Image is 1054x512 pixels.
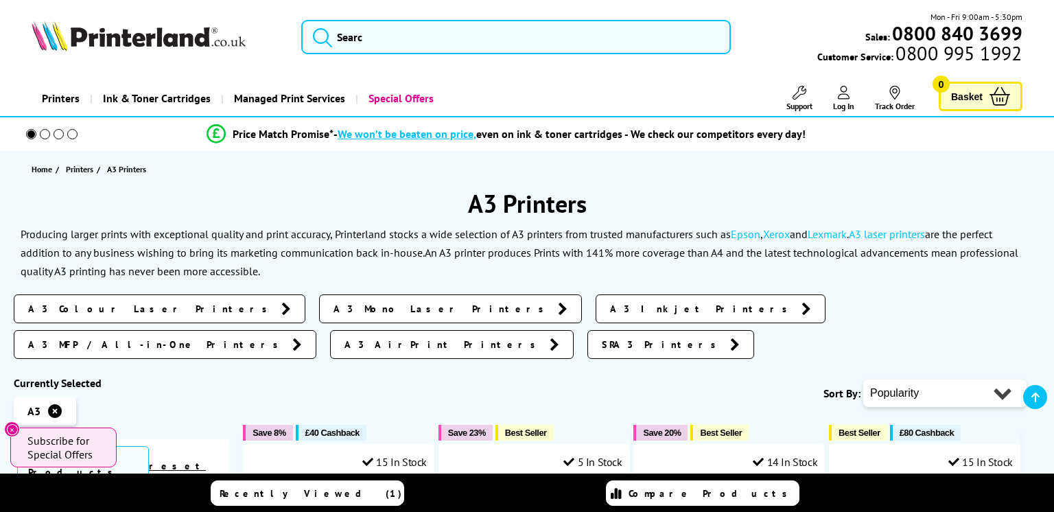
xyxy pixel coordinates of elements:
a: Log In [833,86,854,111]
button: £40 Cashback [296,425,366,441]
button: £80 Cashback [890,425,961,441]
a: Epson [731,227,760,241]
span: A3 Printers [107,164,146,174]
span: Printers [66,162,93,176]
span: SRA3 Printers [602,338,723,351]
a: A3 Mono Laser Printers [319,294,582,323]
div: 14 In Stock [753,455,817,469]
span: A3 Inkjet Printers [610,302,795,316]
a: A3 Colour Laser Printers [14,294,305,323]
input: Searc [301,20,731,54]
span: Customer Service: [817,47,1022,63]
a: Track Order [875,86,915,111]
span: Save 20% [643,428,681,438]
a: reset filters [149,460,213,486]
a: Printers [66,162,97,176]
span: Recently Viewed (1) [220,487,402,500]
a: A3 MFP / All-in-One Printers [14,330,316,359]
a: SRA3 Printers [587,330,754,359]
p: An A3 printer produces Prints with 141% more coverage than A4 and the latest technological advanc... [21,246,1018,278]
span: £40 Cashback [305,428,360,438]
span: Mon - Fri 9:00am - 5:30pm [930,10,1022,23]
a: Lexmark [808,227,847,241]
span: £80 Cashback [900,428,954,438]
a: Ink & Toner Cartridges [90,81,221,116]
span: A3 AirPrint Printers [344,338,543,351]
span: 0800 995 1992 [893,47,1022,60]
a: Compare Products [606,480,799,506]
span: Save 23% [448,428,486,438]
a: Recently Viewed (1) [211,480,404,506]
b: 0800 840 3699 [892,21,1022,46]
span: A3 MFP / All-in-One Printers [28,338,285,351]
span: Best Seller [700,428,742,438]
span: We won’t be beaten on price, [338,127,476,141]
span: Subscribe for Special Offers [27,434,103,461]
span: Compare Products [629,487,795,500]
button: Save 8% [243,425,292,441]
div: Currently Selected [14,376,229,390]
a: Home [32,162,56,176]
li: modal_Promise [7,122,1005,146]
a: Printerland Logo [32,21,284,54]
span: Best Seller [505,428,547,438]
a: 0800 840 3699 [890,27,1022,40]
div: 5 In Stock [563,455,622,469]
a: Special Offers [355,81,444,116]
div: 15 In Stock [948,455,1013,469]
span: Sales: [865,30,890,43]
a: Basket 0 [939,82,1022,111]
button: Save 23% [438,425,493,441]
img: Printerland Logo [32,21,246,51]
span: Log In [833,101,854,111]
span: Basket [951,87,983,106]
a: Xerox [763,227,790,241]
a: Printers [32,81,90,116]
span: A3 [27,404,40,418]
button: Close [4,421,20,437]
a: Support [786,86,812,111]
span: Price Match Promise* [233,127,333,141]
span: 172 Products Found [17,446,149,498]
span: Save 8% [253,428,285,438]
a: A3 Inkjet Printers [596,294,825,323]
span: Best Seller [839,428,880,438]
div: - even on ink & toner cartridges - We check our competitors every day! [333,127,806,141]
button: Best Seller [690,425,749,441]
span: Ink & Toner Cartridges [103,81,211,116]
span: A3 Colour Laser Printers [28,302,274,316]
p: Producing larger prints with exceptional quality and print accuracy, Printerland stocks a wide se... [21,227,992,259]
span: Support [786,101,812,111]
div: 15 In Stock [362,455,427,469]
a: A3 AirPrint Printers [330,330,574,359]
button: Best Seller [829,425,887,441]
span: A3 Mono Laser Printers [333,302,551,316]
span: 0 [933,75,950,93]
button: Best Seller [495,425,554,441]
a: Managed Print Services [221,81,355,116]
span: Sort By: [823,386,860,400]
h1: A3 Printers [14,187,1040,220]
button: Save 20% [633,425,688,441]
a: A3 laser printers [849,227,925,241]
